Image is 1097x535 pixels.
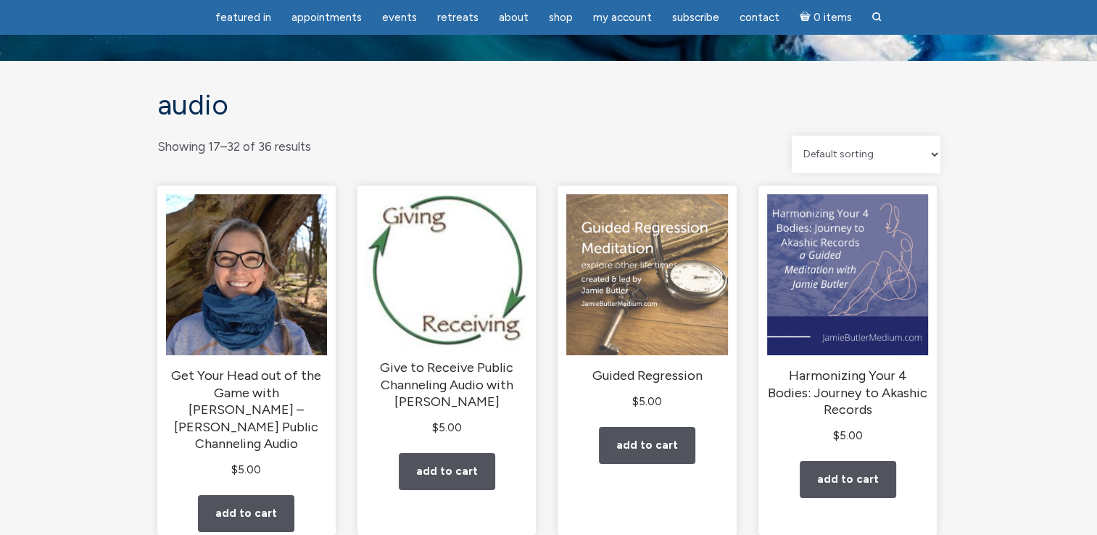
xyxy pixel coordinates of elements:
[429,4,487,32] a: Retreats
[731,4,788,32] a: Contact
[291,11,362,24] span: Appointments
[166,368,327,453] h2: Get Your Head out of the Game with [PERSON_NAME] – [PERSON_NAME] Public Channeling Audio
[833,429,863,442] bdi: 5.00
[632,395,639,408] span: $
[767,194,928,445] a: Harmonizing Your 4 Bodies: Journey to Akashic Records $5.00
[540,4,581,32] a: Shop
[382,11,417,24] span: Events
[490,4,537,32] a: About
[767,194,928,355] img: Harmonizing Your 4 Bodies: Journey to Akashic Records
[231,463,261,476] bdi: 5.00
[800,11,814,24] i: Cart
[767,368,928,419] h2: Harmonizing Your 4 Bodies: Journey to Akashic Records
[432,421,439,434] span: $
[800,461,896,498] a: Add to cart: “Harmonizing Your 4 Bodies: Journey to Akashic Records”
[373,4,426,32] a: Events
[437,11,479,24] span: Retreats
[166,194,327,355] img: Get Your Head out of the Game with Seth - Jamie Butler Public Channeling Audio
[198,495,294,532] a: Add to cart: “Get Your Head out of the Game with Seth - Jamie Butler Public Channeling Audio”
[432,421,462,434] bdi: 5.00
[366,194,527,436] a: Give to Receive Public Channeling Audio with [PERSON_NAME] $5.00
[366,194,527,347] img: Give to Receive Public Channeling Audio with Jamie Butler
[283,4,371,32] a: Appointments
[566,194,727,355] img: Guided Regression
[672,11,719,24] span: Subscribe
[566,194,727,411] a: Guided Regression $5.00
[231,463,238,476] span: $
[599,427,695,464] a: Add to cart: “Guided Regression”
[157,90,940,121] h1: Audio
[207,4,280,32] a: featured in
[215,11,271,24] span: featured in
[740,11,779,24] span: Contact
[813,12,851,23] span: 0 items
[399,453,495,490] a: Add to cart: “Give to Receive Public Channeling Audio with Jamie Butler”
[166,194,327,479] a: Get Your Head out of the Game with [PERSON_NAME] – [PERSON_NAME] Public Channeling Audio $5.00
[593,11,652,24] span: My Account
[549,11,573,24] span: Shop
[833,429,840,442] span: $
[584,4,661,32] a: My Account
[632,395,662,408] bdi: 5.00
[499,11,529,24] span: About
[791,2,861,32] a: Cart0 items
[366,360,527,411] h2: Give to Receive Public Channeling Audio with [PERSON_NAME]
[663,4,728,32] a: Subscribe
[792,136,940,173] select: Shop order
[157,136,311,158] p: Showing 17–32 of 36 results
[566,368,727,385] h2: Guided Regression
